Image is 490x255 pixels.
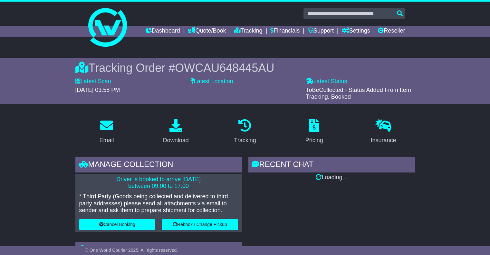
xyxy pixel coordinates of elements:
button: Rebook / Change Pickup [162,219,238,230]
a: Support [308,26,334,37]
div: Insurance [371,136,396,145]
a: Reseller [378,26,405,37]
button: Cancel Booking [79,219,156,230]
a: Tracking [234,26,262,37]
div: Manage collection [75,157,242,174]
a: Download [159,117,193,147]
a: Quote/Book [188,26,226,37]
p: Driver is booked to arrive [DATE] between 09:00 to 17:00 [79,176,238,190]
div: RECENT CHAT [248,157,415,174]
span: ToBeCollected - Status Added From Item Tracking. Booked [306,87,411,100]
a: Pricing [301,117,327,147]
p: * Third Party (Goods being collected and delivered to third party addresses) please send all atta... [79,193,238,214]
a: Dashboard [146,26,180,37]
a: Financials [270,26,300,37]
label: Latest Status [306,78,347,85]
span: [DATE] 03:58 PM [75,87,120,93]
a: Settings [342,26,370,37]
div: Tracking Order # [75,61,415,75]
label: Latest Scan [75,78,111,85]
label: Latest Location [191,78,233,85]
div: Tracking [234,136,256,145]
a: Email [95,117,118,147]
div: Loading... [248,174,415,181]
span: OWCAU648445AU [175,61,274,74]
span: © One World Courier 2025. All rights reserved. [85,248,178,253]
div: Download [163,136,189,145]
a: Tracking [230,117,260,147]
div: Email [99,136,114,145]
a: Insurance [367,117,400,147]
div: Pricing [305,136,323,145]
